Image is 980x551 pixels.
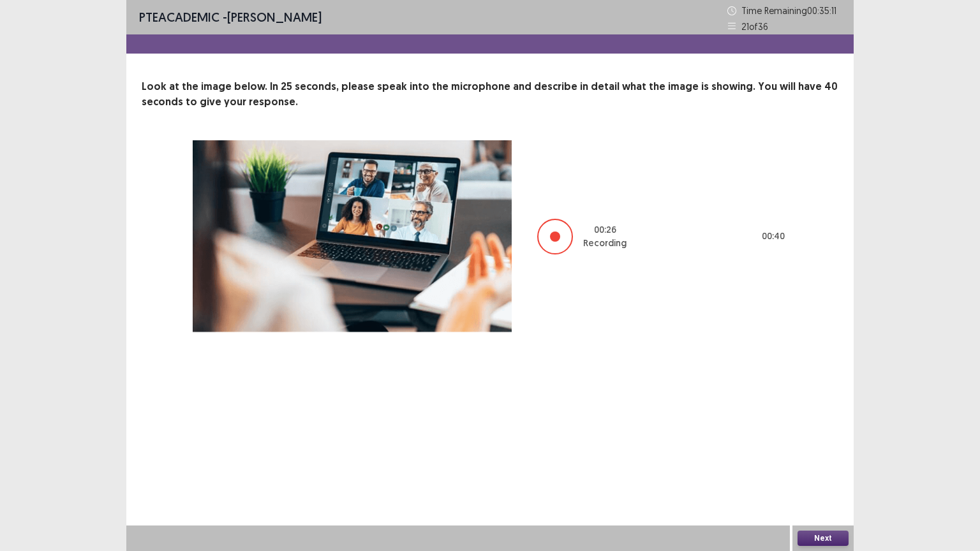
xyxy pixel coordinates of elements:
p: 21 of 36 [741,20,768,33]
img: image-description [193,140,512,333]
p: - [PERSON_NAME] [139,8,322,27]
p: Time Remaining 00 : 35 : 11 [741,4,841,17]
span: PTE academic [139,9,219,25]
button: Next [798,531,849,546]
p: 00 : 40 [762,230,785,243]
p: 00 : 26 [594,223,616,237]
p: Look at the image below. In 25 seconds, please speak into the microphone and describe in detail w... [142,79,838,110]
p: Recording [583,237,627,250]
